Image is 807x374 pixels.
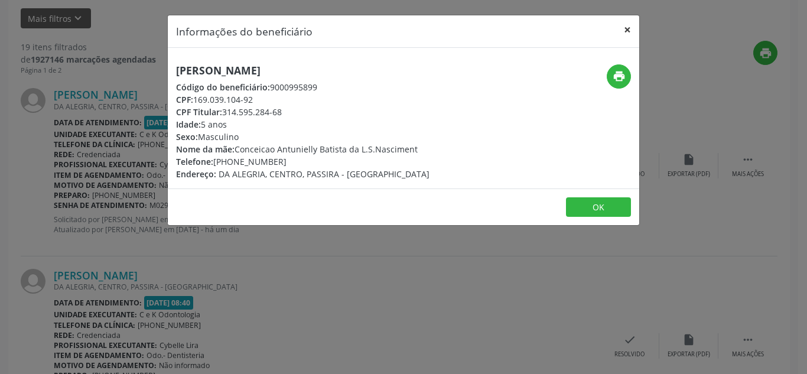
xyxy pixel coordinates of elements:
div: 5 anos [176,118,429,131]
div: [PHONE_NUMBER] [176,155,429,168]
h5: Informações do beneficiário [176,24,313,39]
span: Sexo: [176,131,198,142]
i: print [613,70,626,83]
span: Código do beneficiário: [176,82,270,93]
div: Masculino [176,131,429,143]
div: Conceicao Antunielly Batista da L.S.Nasciment [176,143,429,155]
div: 169.039.104-92 [176,93,429,106]
span: Idade: [176,119,201,130]
button: Close [616,15,639,44]
span: CPF Titular: [176,106,222,118]
span: DA ALEGRIA, CENTRO, PASSIRA - [GEOGRAPHIC_DATA] [219,168,429,180]
div: 9000995899 [176,81,429,93]
button: print [607,64,631,89]
div: 314.595.284-68 [176,106,429,118]
button: OK [566,197,631,217]
span: Nome da mãe: [176,144,235,155]
h5: [PERSON_NAME] [176,64,429,77]
span: Telefone: [176,156,213,167]
span: Endereço: [176,168,216,180]
span: CPF: [176,94,193,105]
